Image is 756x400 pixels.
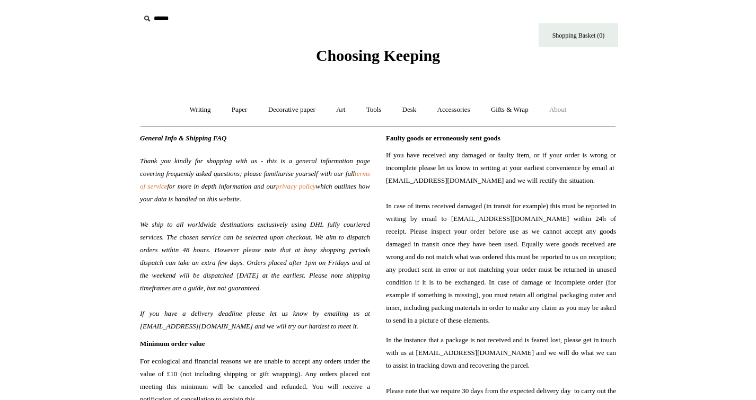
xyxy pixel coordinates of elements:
[222,96,257,124] a: Paper
[167,182,276,190] span: for more in depth information and our
[259,96,325,124] a: Decorative paper
[316,47,440,64] span: Choosing Keeping
[327,96,355,124] a: Art
[540,96,576,124] a: About
[393,96,426,124] a: Desk
[140,157,370,177] span: Thank you kindly for shopping with us - this is a general information page covering frequently as...
[428,96,480,124] a: Accessories
[316,55,440,63] a: Choosing Keeping
[539,23,618,47] a: Shopping Basket (0)
[180,96,221,124] a: Writing
[140,340,205,348] span: Minimum order value
[140,134,227,142] span: General Info & Shipping FAQ
[481,96,538,124] a: Gifts & Wrap
[386,149,616,327] span: If you have received any damaged or faulty item, or if your order is wrong or incomplete please l...
[357,96,391,124] a: Tools
[386,134,500,142] span: Faulty goods or erroneously sent goods
[276,182,315,190] a: privacy policy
